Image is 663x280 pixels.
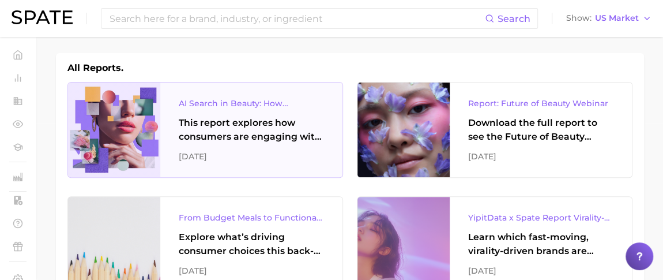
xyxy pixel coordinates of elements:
h1: All Reports. [67,61,123,75]
img: SPATE [12,10,73,24]
div: From Budget Meals to Functional Snacks: Food & Beverage Trends Shaping Consumer Behavior This Sch... [179,211,324,225]
span: US Market [595,15,639,21]
div: [DATE] [179,150,324,163]
span: Search [498,13,530,24]
div: [DATE] [468,150,613,163]
div: Report: Future of Beauty Webinar [468,96,613,110]
a: Report: Future of Beauty WebinarDownload the full report to see the Future of Beauty trends we un... [357,82,632,178]
div: [DATE] [468,264,613,278]
button: ShowUS Market [563,11,654,26]
span: Show [566,15,592,21]
div: Download the full report to see the Future of Beauty trends we unpacked during the webinar. [468,116,613,144]
a: AI Search in Beauty: How Consumers Are Using ChatGPT vs. Google SearchThis report explores how co... [67,82,343,178]
div: This report explores how consumers are engaging with AI-powered search tools — and what it means ... [179,116,324,144]
div: AI Search in Beauty: How Consumers Are Using ChatGPT vs. Google Search [179,96,324,110]
input: Search here for a brand, industry, or ingredient [108,9,485,28]
div: [DATE] [179,264,324,278]
div: Learn which fast-moving, virality-driven brands are leading the pack, the risks of viral growth, ... [468,230,613,258]
div: Explore what’s driving consumer choices this back-to-school season From budget-friendly meals to ... [179,230,324,258]
div: YipitData x Spate Report Virality-Driven Brands Are Taking a Slice of the Beauty Pie [468,211,613,225]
